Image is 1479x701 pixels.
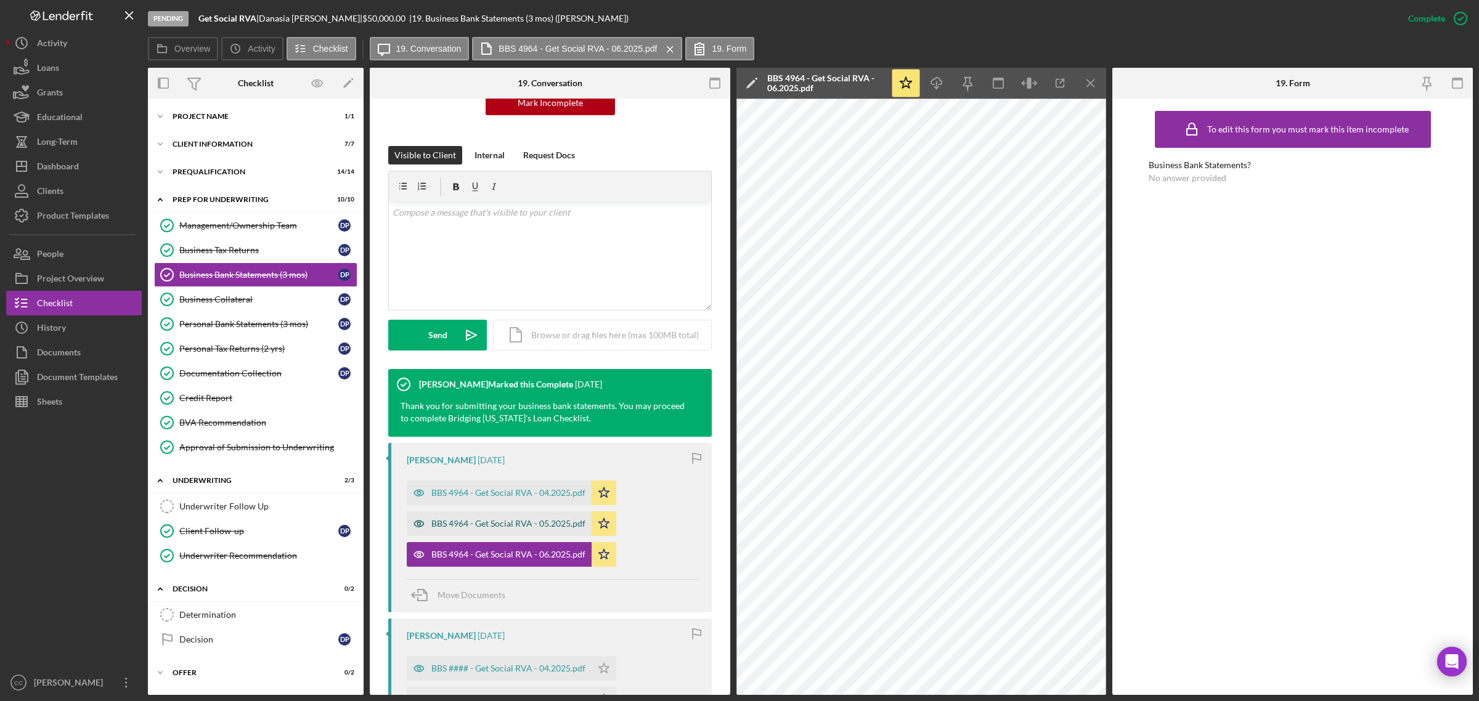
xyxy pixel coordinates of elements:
[154,386,357,410] a: Credit Report
[173,113,324,120] div: Project Name
[431,663,585,673] div: BBS #### - Get Social RVA - 04.2025.pdf
[362,14,409,23] div: $50,000.00
[6,55,142,80] a: Loans
[685,37,754,60] button: 19. Form
[1276,78,1310,88] div: 19. Form
[396,44,462,54] label: 19. Conversation
[407,455,476,465] div: [PERSON_NAME]
[401,400,687,424] div: Thank you for submitting your business bank statements. You may proceed to complete Bridging [US_...
[394,146,456,164] div: Visible to Client
[6,31,142,55] button: Activity
[407,580,518,610] button: Move Documents
[198,13,256,23] b: Get Social RVA
[37,179,63,206] div: Clients
[37,315,66,343] div: History
[431,488,585,498] div: BBS 4964 - Get Social RVA - 04.2025.pdf
[6,365,142,389] button: Document Templates
[1207,124,1409,134] div: To edit this form you must mark this item incomplete
[468,146,511,164] button: Internal
[313,44,348,54] label: Checklist
[338,219,351,232] div: D P
[6,203,142,228] button: Product Templates
[173,196,324,203] div: Prep for Underwriting
[173,669,324,676] div: Offer
[1408,6,1445,31] div: Complete
[173,585,324,593] div: Decision
[518,91,583,115] div: Mark Incomplete
[338,633,351,646] div: D P
[154,519,357,543] a: Client Follow-upDP
[287,37,356,60] button: Checklist
[6,105,142,129] a: Educational
[332,113,354,120] div: 1 / 1
[6,266,142,291] a: Project Overview
[407,511,616,536] button: BBS 4964 - Get Social RVA - 05.2025.pdf
[332,168,354,176] div: 14 / 14
[407,631,476,641] div: [PERSON_NAME]
[338,244,351,256] div: D P
[14,679,23,686] text: CC
[37,365,118,392] div: Document Templates
[338,318,351,330] div: D P
[37,389,62,417] div: Sheets
[37,129,78,157] div: Long-Term
[238,78,274,88] div: Checklist
[6,154,142,179] a: Dashboard
[154,287,357,312] a: Business CollateralDP
[332,140,354,148] div: 7 / 7
[438,590,505,600] span: Move Documents
[154,262,357,287] a: Business Bank Statements (3 mos)DP
[407,656,616,681] button: BBS #### - Get Social RVA - 04.2025.pdf
[6,291,142,315] button: Checklist
[154,312,357,336] a: Personal Bank Statements (3 mos)DP
[478,631,505,641] time: 2025-07-15 01:33
[173,140,324,148] div: Client Information
[518,78,582,88] div: 19. Conversation
[6,80,142,105] button: Grants
[179,368,338,378] div: Documentation Collection
[332,585,354,593] div: 0 / 2
[37,154,79,182] div: Dashboard
[431,519,585,529] div: BBS 4964 - Get Social RVA - 05.2025.pdf
[179,319,338,329] div: Personal Bank Statements (3 mos)
[221,37,283,60] button: Activity
[478,455,505,465] time: 2025-07-15 01:36
[428,320,447,351] div: Send
[179,634,338,644] div: Decision
[767,73,884,93] div: BBS 4964 - Get Social RVA - 06.2025.pdf
[174,44,210,54] label: Overview
[1149,173,1226,183] div: No answer provided
[6,179,142,203] button: Clients
[173,477,324,484] div: Underwriting
[6,241,142,266] button: People
[37,80,63,108] div: Grants
[332,669,354,676] div: 0 / 2
[154,494,357,519] a: Underwriter Follow Up
[179,221,338,230] div: Management/Ownership Team
[37,55,59,83] div: Loans
[6,389,142,414] button: Sheets
[407,480,616,505] button: BBS 4964 - Get Social RVA - 04.2025.pdf
[1437,647,1467,676] div: Open Intercom Messenger
[6,340,142,365] a: Documents
[37,266,104,294] div: Project Overview
[248,44,275,54] label: Activity
[179,610,357,620] div: Determination
[259,14,362,23] div: Danasia [PERSON_NAME] |
[486,91,615,115] button: Mark Incomplete
[198,14,259,23] div: |
[154,627,357,652] a: DecisionDP
[419,379,573,389] div: [PERSON_NAME] Marked this Complete
[37,203,109,231] div: Product Templates
[338,269,351,281] div: D P
[179,501,357,511] div: Underwriter Follow Up
[179,442,357,452] div: Approval of Submission to Underwriting
[154,213,357,238] a: Management/Ownership TeamDP
[499,44,657,54] label: BBS 4964 - Get Social RVA - 06.2025.pdf
[37,291,73,318] div: Checklist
